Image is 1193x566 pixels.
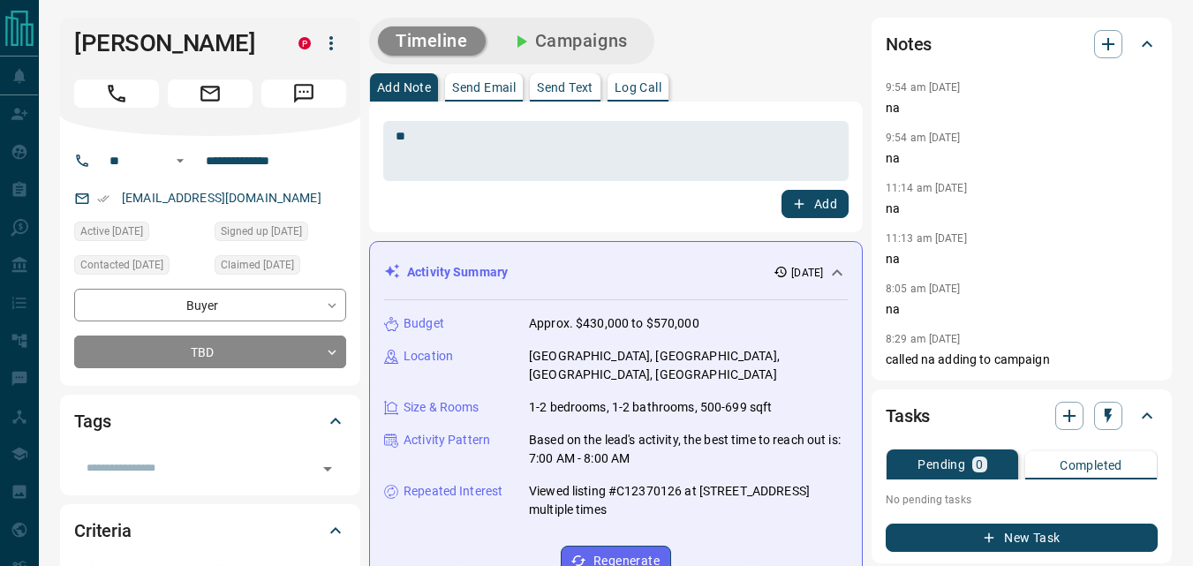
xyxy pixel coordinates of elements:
p: Send Text [537,81,593,94]
div: Buyer [74,289,346,321]
div: Sun Sep 28 2025 [74,222,206,246]
div: Tue May 05 2020 [215,222,346,246]
span: Email [168,79,253,108]
h1: [PERSON_NAME] [74,29,272,57]
div: Tasks [886,395,1158,437]
div: TBD [74,336,346,368]
p: 8:05 am [DATE] [886,283,961,295]
h2: Criteria [74,517,132,545]
p: [DATE] [791,265,823,281]
p: Activity Summary [407,263,508,282]
p: 8:29 am [DATE] [886,333,961,345]
p: 1-2 bedrooms, 1-2 bathrooms, 500-699 sqft [529,398,772,417]
div: property.ca [298,37,311,49]
p: Approx. $430,000 to $570,000 [529,314,699,333]
p: Send Email [452,81,516,94]
button: Campaigns [493,26,646,56]
p: Repeated Interest [404,482,502,501]
p: na [886,99,1158,117]
p: 11:13 am [DATE] [886,232,967,245]
button: New Task [886,524,1158,552]
p: na [886,300,1158,319]
p: Viewed listing #C12370126 at [STREET_ADDRESS] multiple times [529,482,848,519]
button: Timeline [378,26,486,56]
p: Budget [404,314,444,333]
span: Message [261,79,346,108]
p: 9:54 am [DATE] [886,81,961,94]
p: 0 [976,458,983,471]
p: Pending [917,458,965,471]
p: na [886,200,1158,218]
button: Open [315,457,340,481]
p: [GEOGRAPHIC_DATA], [GEOGRAPHIC_DATA], [GEOGRAPHIC_DATA], [GEOGRAPHIC_DATA] [529,347,848,384]
span: Active [DATE] [80,223,143,240]
h2: Tags [74,407,110,435]
p: 9:54 am [DATE] [886,132,961,144]
p: 11:14 am [DATE] [886,182,967,194]
svg: Email Verified [97,192,109,205]
p: called na adding to campaign [886,351,1158,369]
p: Location [404,347,453,366]
p: No pending tasks [886,487,1158,513]
p: na [886,250,1158,268]
div: Criteria [74,509,346,552]
div: Sun Sep 28 2025 [74,255,206,280]
p: Add Note [377,81,431,94]
div: Activity Summary[DATE] [384,256,848,289]
span: Signed up [DATE] [221,223,302,240]
button: Open [170,150,191,171]
p: na [886,149,1158,168]
p: Activity Pattern [404,431,490,449]
h2: Tasks [886,402,930,430]
p: Completed [1060,459,1122,472]
div: Notes [886,23,1158,65]
span: Call [74,79,159,108]
div: Sun Sep 28 2025 [215,255,346,280]
p: Log Call [615,81,661,94]
h2: Notes [886,30,932,58]
p: Based on the lead's activity, the best time to reach out is: 7:00 AM - 8:00 AM [529,431,848,468]
button: Add [781,190,849,218]
a: [EMAIL_ADDRESS][DOMAIN_NAME] [122,191,321,205]
span: Claimed [DATE] [221,256,294,274]
div: Tags [74,400,346,442]
p: Size & Rooms [404,398,479,417]
span: Contacted [DATE] [80,256,163,274]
